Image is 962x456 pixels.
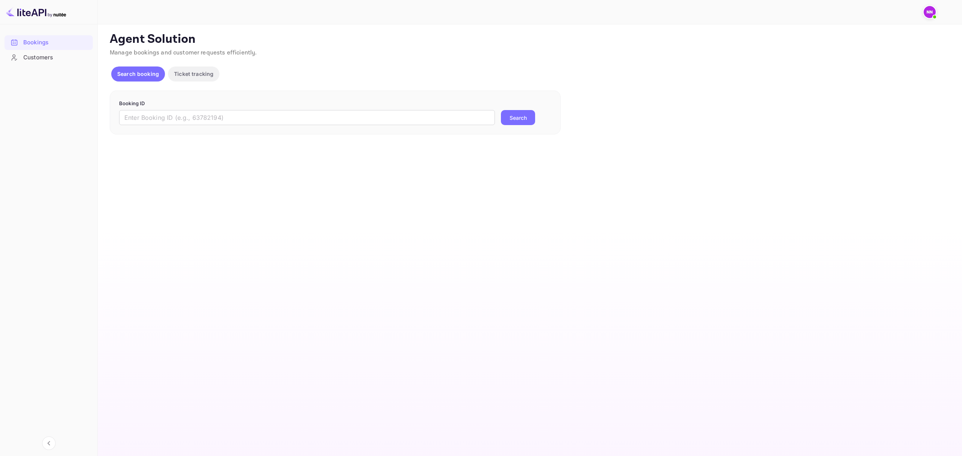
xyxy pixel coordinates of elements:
div: Customers [23,53,89,62]
span: Manage bookings and customer requests efficiently. [110,49,257,57]
div: Bookings [5,35,93,50]
a: Bookings [5,35,93,49]
a: Customers [5,50,93,64]
p: Booking ID [119,100,551,107]
img: LiteAPI logo [6,6,66,18]
p: Ticket tracking [174,70,213,78]
div: Customers [5,50,93,65]
p: Agent Solution [110,32,948,47]
button: Collapse navigation [42,436,56,450]
div: Bookings [23,38,89,47]
p: Search booking [117,70,159,78]
img: N/A N/A [924,6,936,18]
button: Search [501,110,535,125]
input: Enter Booking ID (e.g., 63782194) [119,110,495,125]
